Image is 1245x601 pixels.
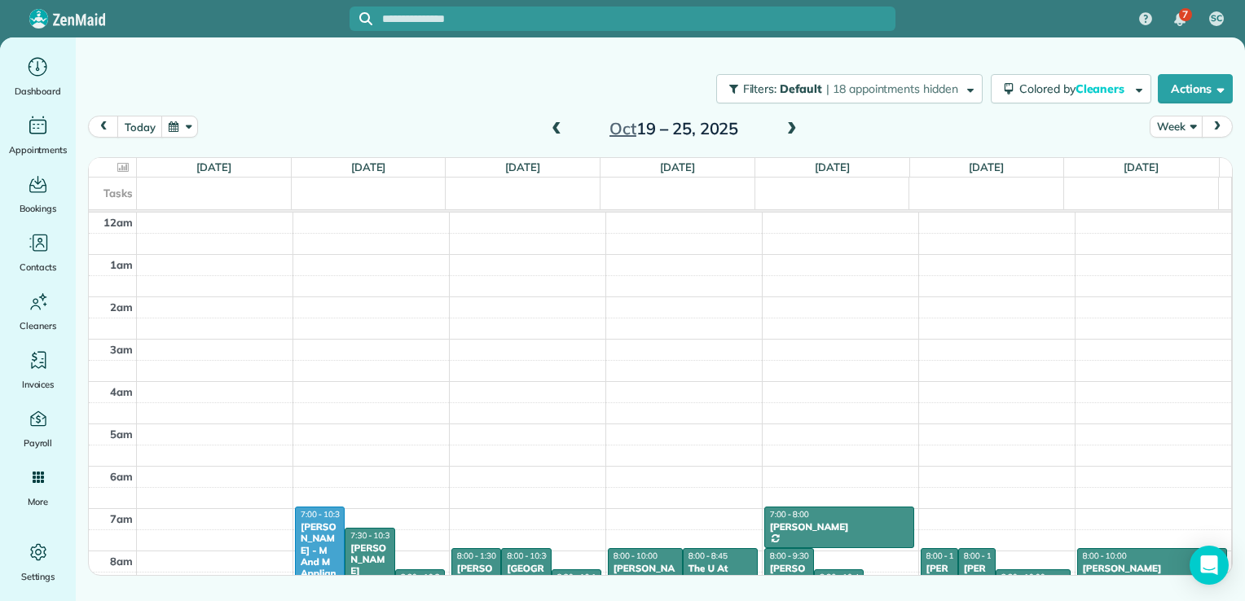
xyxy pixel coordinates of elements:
[926,551,970,561] span: 8:00 - 10:30
[820,572,864,582] span: 8:30 - 10:45
[24,435,53,451] span: Payroll
[9,142,68,158] span: Appointments
[110,470,133,483] span: 6am
[401,572,445,582] span: 8:30 - 10:30
[1202,116,1233,138] button: next
[110,258,133,271] span: 1am
[1182,8,1188,21] span: 7
[769,563,809,598] div: [PERSON_NAME]
[613,563,678,586] div: [PERSON_NAME]
[770,551,809,561] span: 8:00 - 9:30
[110,343,133,356] span: 3am
[110,385,133,398] span: 4am
[359,12,372,25] svg: Focus search
[22,376,55,393] span: Invoices
[743,81,777,96] span: Filters:
[1019,81,1130,96] span: Colored by
[1190,546,1229,585] div: Open Intercom Messenger
[350,530,394,541] span: 7:30 - 10:30
[7,230,69,275] a: Contacts
[88,116,119,138] button: prev
[1158,74,1233,103] button: Actions
[1083,551,1127,561] span: 8:00 - 10:00
[15,83,61,99] span: Dashboard
[1150,116,1203,138] button: Week
[770,509,809,520] span: 7:00 - 8:00
[780,81,823,96] span: Default
[21,568,55,585] span: Settings
[708,74,983,103] a: Filters: Default | 18 appointments hidden
[1076,81,1128,96] span: Cleaners
[110,300,133,314] span: 2am
[350,542,389,577] div: [PERSON_NAME]
[688,563,753,586] div: The U At Ledroit
[572,120,776,138] h2: 19 – 25, 2025
[7,54,69,99] a: Dashboard
[300,521,340,591] div: [PERSON_NAME] - M And M Appliance
[557,572,601,582] span: 8:30 - 10:15
[826,81,958,96] span: | 18 appointments hidden
[20,318,56,334] span: Cleaners
[196,160,231,173] a: [DATE]
[110,428,133,441] span: 5am
[1163,2,1197,37] div: 7 unread notifications
[20,200,57,217] span: Bookings
[1124,160,1159,173] a: [DATE]
[7,112,69,158] a: Appointments
[688,551,728,561] span: 8:00 - 8:45
[103,216,133,229] span: 12am
[7,406,69,451] a: Payroll
[7,347,69,393] a: Invoices
[103,186,133,200] span: Tasks
[964,551,1008,561] span: 8:00 - 10:15
[1211,12,1222,25] span: SC
[7,171,69,217] a: Bookings
[457,551,496,561] span: 8:00 - 1:30
[969,160,1004,173] a: [DATE]
[351,160,386,173] a: [DATE]
[991,74,1151,103] button: Colored byCleaners
[350,12,372,25] button: Focus search
[7,288,69,334] a: Cleaners
[456,563,496,598] div: [PERSON_NAME]
[505,160,540,173] a: [DATE]
[7,539,69,585] a: Settings
[507,551,551,561] span: 8:00 - 10:30
[716,74,983,103] button: Filters: Default | 18 appointments hidden
[28,494,48,510] span: More
[20,259,56,275] span: Contacts
[117,116,162,138] button: today
[660,160,695,173] a: [DATE]
[110,512,133,525] span: 7am
[110,555,133,568] span: 8am
[614,551,658,561] span: 8:00 - 10:00
[769,521,909,533] div: [PERSON_NAME]
[1001,572,1045,582] span: 8:30 - 10:00
[301,509,345,520] span: 7:00 - 10:30
[609,118,636,138] span: Oct
[1082,563,1223,574] div: [PERSON_NAME]
[815,160,850,173] a: [DATE]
